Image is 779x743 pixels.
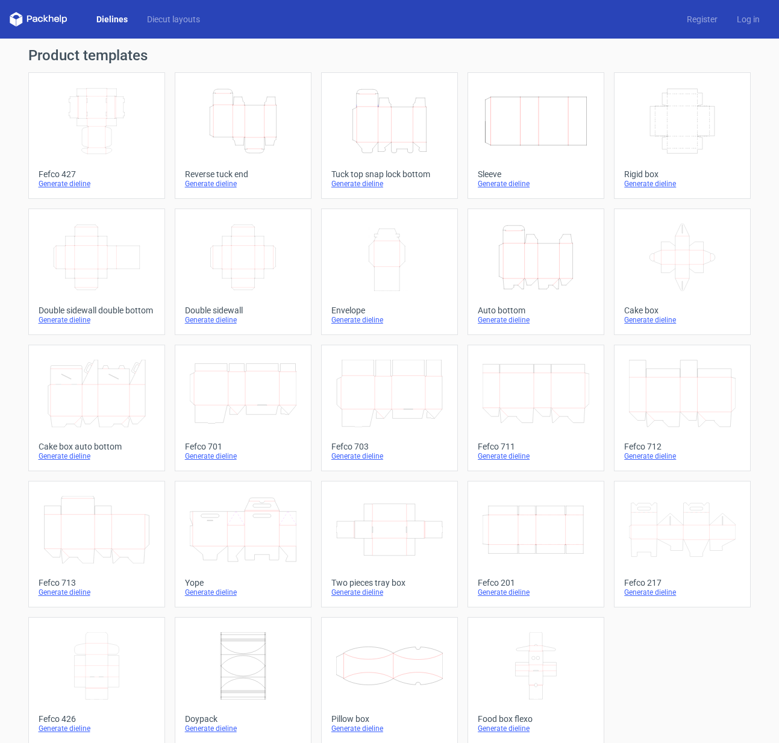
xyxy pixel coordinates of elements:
[28,345,165,471] a: Cake box auto bottomGenerate dieline
[185,169,301,179] div: Reverse tuck end
[185,724,301,733] div: Generate dieline
[185,588,301,597] div: Generate dieline
[137,13,210,25] a: Diecut layouts
[321,208,458,335] a: EnvelopeGenerate dieline
[331,306,448,315] div: Envelope
[185,578,301,588] div: Yope
[478,578,594,588] div: Fefco 201
[185,315,301,325] div: Generate dieline
[624,306,740,315] div: Cake box
[468,72,604,199] a: SleeveGenerate dieline
[614,208,751,335] a: Cake boxGenerate dieline
[39,169,155,179] div: Fefco 427
[624,315,740,325] div: Generate dieline
[321,72,458,199] a: Tuck top snap lock bottomGenerate dieline
[478,724,594,733] div: Generate dieline
[28,48,751,63] h1: Product templates
[39,588,155,597] div: Generate dieline
[39,578,155,588] div: Fefco 713
[614,72,751,199] a: Rigid boxGenerate dieline
[478,442,594,451] div: Fefco 711
[175,208,311,335] a: Double sidewallGenerate dieline
[175,481,311,607] a: YopeGenerate dieline
[331,588,448,597] div: Generate dieline
[185,714,301,724] div: Doypack
[39,714,155,724] div: Fefco 426
[478,451,594,461] div: Generate dieline
[39,451,155,461] div: Generate dieline
[468,208,604,335] a: Auto bottomGenerate dieline
[478,306,594,315] div: Auto bottom
[331,714,448,724] div: Pillow box
[677,13,727,25] a: Register
[478,169,594,179] div: Sleeve
[185,451,301,461] div: Generate dieline
[28,208,165,335] a: Double sidewall double bottomGenerate dieline
[614,481,751,607] a: Fefco 217Generate dieline
[331,724,448,733] div: Generate dieline
[39,315,155,325] div: Generate dieline
[478,588,594,597] div: Generate dieline
[478,315,594,325] div: Generate dieline
[185,179,301,189] div: Generate dieline
[614,345,751,471] a: Fefco 712Generate dieline
[331,315,448,325] div: Generate dieline
[39,179,155,189] div: Generate dieline
[478,714,594,724] div: Food box flexo
[39,724,155,733] div: Generate dieline
[175,345,311,471] a: Fefco 701Generate dieline
[331,578,448,588] div: Two pieces tray box
[478,179,594,189] div: Generate dieline
[28,481,165,607] a: Fefco 713Generate dieline
[87,13,137,25] a: Dielines
[331,451,448,461] div: Generate dieline
[39,306,155,315] div: Double sidewall double bottom
[331,442,448,451] div: Fefco 703
[624,451,740,461] div: Generate dieline
[28,72,165,199] a: Fefco 427Generate dieline
[727,13,769,25] a: Log in
[468,345,604,471] a: Fefco 711Generate dieline
[624,169,740,179] div: Rigid box
[321,345,458,471] a: Fefco 703Generate dieline
[185,306,301,315] div: Double sidewall
[185,442,301,451] div: Fefco 701
[624,179,740,189] div: Generate dieline
[331,169,448,179] div: Tuck top snap lock bottom
[175,72,311,199] a: Reverse tuck endGenerate dieline
[321,481,458,607] a: Two pieces tray boxGenerate dieline
[468,481,604,607] a: Fefco 201Generate dieline
[39,442,155,451] div: Cake box auto bottom
[624,442,740,451] div: Fefco 712
[624,578,740,588] div: Fefco 217
[331,179,448,189] div: Generate dieline
[624,588,740,597] div: Generate dieline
